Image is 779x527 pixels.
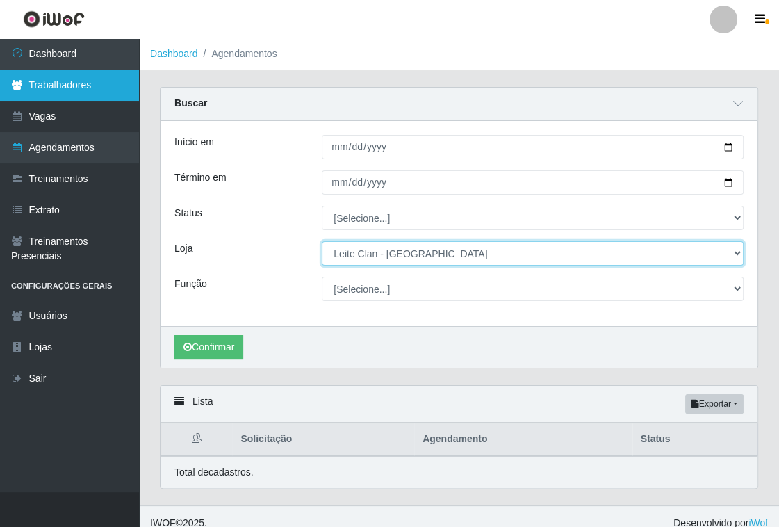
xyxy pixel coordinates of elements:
[232,423,414,456] th: Solicitação
[174,170,227,185] label: Término em
[685,394,744,414] button: Exportar
[174,335,243,359] button: Confirmar
[632,423,757,456] th: Status
[174,465,254,480] p: Total de cadastros.
[174,277,207,291] label: Função
[174,206,202,220] label: Status
[161,386,757,423] div: Lista
[174,97,207,108] strong: Buscar
[322,135,744,159] input: 00/00/0000
[150,48,198,59] a: Dashboard
[198,47,277,61] li: Agendamentos
[139,38,779,70] nav: breadcrumb
[322,170,744,195] input: 00/00/0000
[23,10,85,28] img: CoreUI Logo
[174,241,192,256] label: Loja
[414,423,632,456] th: Agendamento
[174,135,214,149] label: Início em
